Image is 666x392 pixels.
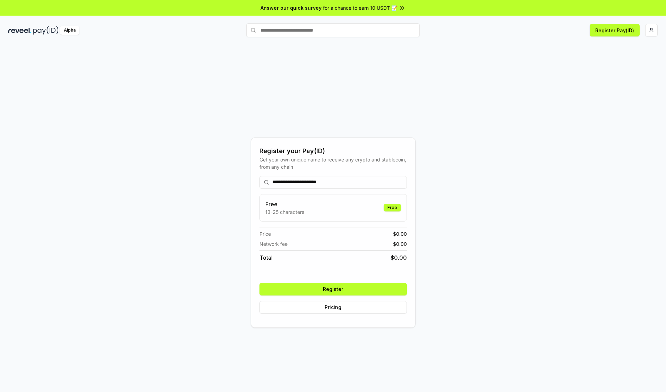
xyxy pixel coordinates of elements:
[391,253,407,262] span: $ 0.00
[590,24,640,36] button: Register Pay(ID)
[265,208,304,216] p: 13-25 characters
[8,26,32,35] img: reveel_dark
[323,4,397,11] span: for a chance to earn 10 USDT 📝
[261,4,322,11] span: Answer our quick survey
[384,204,401,211] div: Free
[259,230,271,237] span: Price
[393,240,407,248] span: $ 0.00
[259,156,407,170] div: Get your own unique name to receive any crypto and stablecoin, from any chain
[259,253,273,262] span: Total
[259,240,288,248] span: Network fee
[265,200,304,208] h3: Free
[259,301,407,314] button: Pricing
[393,230,407,237] span: $ 0.00
[33,26,59,35] img: pay_id
[60,26,79,35] div: Alpha
[259,146,407,156] div: Register your Pay(ID)
[259,283,407,295] button: Register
